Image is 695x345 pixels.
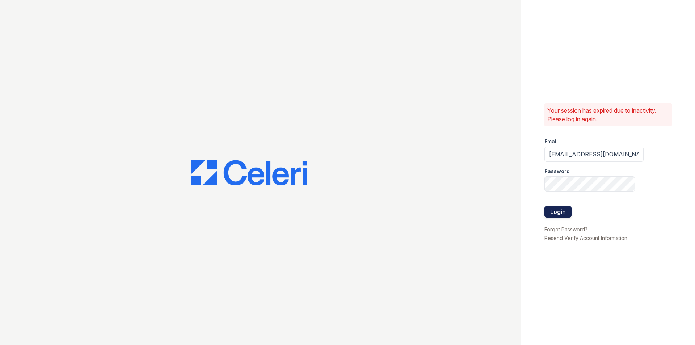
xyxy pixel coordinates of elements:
[191,160,307,186] img: CE_Logo_Blue-a8612792a0a2168367f1c8372b55b34899dd931a85d93a1a3d3e32e68fde9ad4.png
[544,168,570,175] label: Password
[544,206,572,218] button: Login
[544,138,558,145] label: Email
[544,235,627,241] a: Resend Verify Account Information
[547,106,669,123] p: Your session has expired due to inactivity. Please log in again.
[544,226,587,232] a: Forgot Password?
